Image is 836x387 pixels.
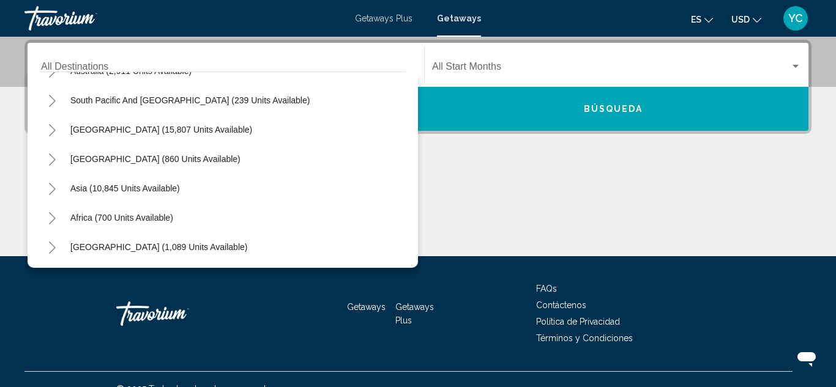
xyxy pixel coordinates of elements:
[40,176,64,201] button: Toggle Asia (10,845 units available)
[40,235,64,259] button: Toggle Middle East (1,089 units available)
[40,117,64,142] button: Toggle South America (15,807 units available)
[731,15,750,24] span: USD
[787,338,826,377] iframe: Button to launch messaging window
[70,213,173,223] span: Africa (700 units available)
[788,12,803,24] span: YC
[395,302,434,325] a: Getaways Plus
[70,183,180,193] span: Asia (10,845 units available)
[347,302,386,312] a: Getaways
[64,116,258,144] button: [GEOGRAPHIC_DATA] (15,807 units available)
[418,87,808,131] button: Búsqueda
[536,333,633,343] a: Términos y Condiciones
[64,86,316,114] button: South Pacific and [GEOGRAPHIC_DATA] (239 units available)
[28,43,808,131] div: Search widget
[24,6,343,31] a: Travorium
[64,204,179,232] button: Africa (700 units available)
[70,95,310,105] span: South Pacific and [GEOGRAPHIC_DATA] (239 units available)
[64,233,253,261] button: [GEOGRAPHIC_DATA] (1,089 units available)
[536,300,586,310] a: Contáctenos
[64,174,186,202] button: Asia (10,845 units available)
[70,242,247,252] span: [GEOGRAPHIC_DATA] (1,089 units available)
[536,317,620,326] a: Política de Privacidad
[40,147,64,171] button: Toggle Central America (860 units available)
[437,13,481,23] a: Getaways
[691,10,713,28] button: Change language
[355,13,412,23] a: Getaways Plus
[536,284,557,293] a: FAQs
[116,295,239,332] a: Travorium
[40,205,64,230] button: Toggle Africa (700 units available)
[70,125,252,135] span: [GEOGRAPHIC_DATA] (15,807 units available)
[780,6,812,31] button: User Menu
[70,154,241,164] span: [GEOGRAPHIC_DATA] (860 units available)
[584,105,643,114] span: Búsqueda
[64,145,247,173] button: [GEOGRAPHIC_DATA] (860 units available)
[691,15,701,24] span: es
[731,10,761,28] button: Change currency
[40,88,64,112] button: Toggle South Pacific and Oceania (239 units available)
